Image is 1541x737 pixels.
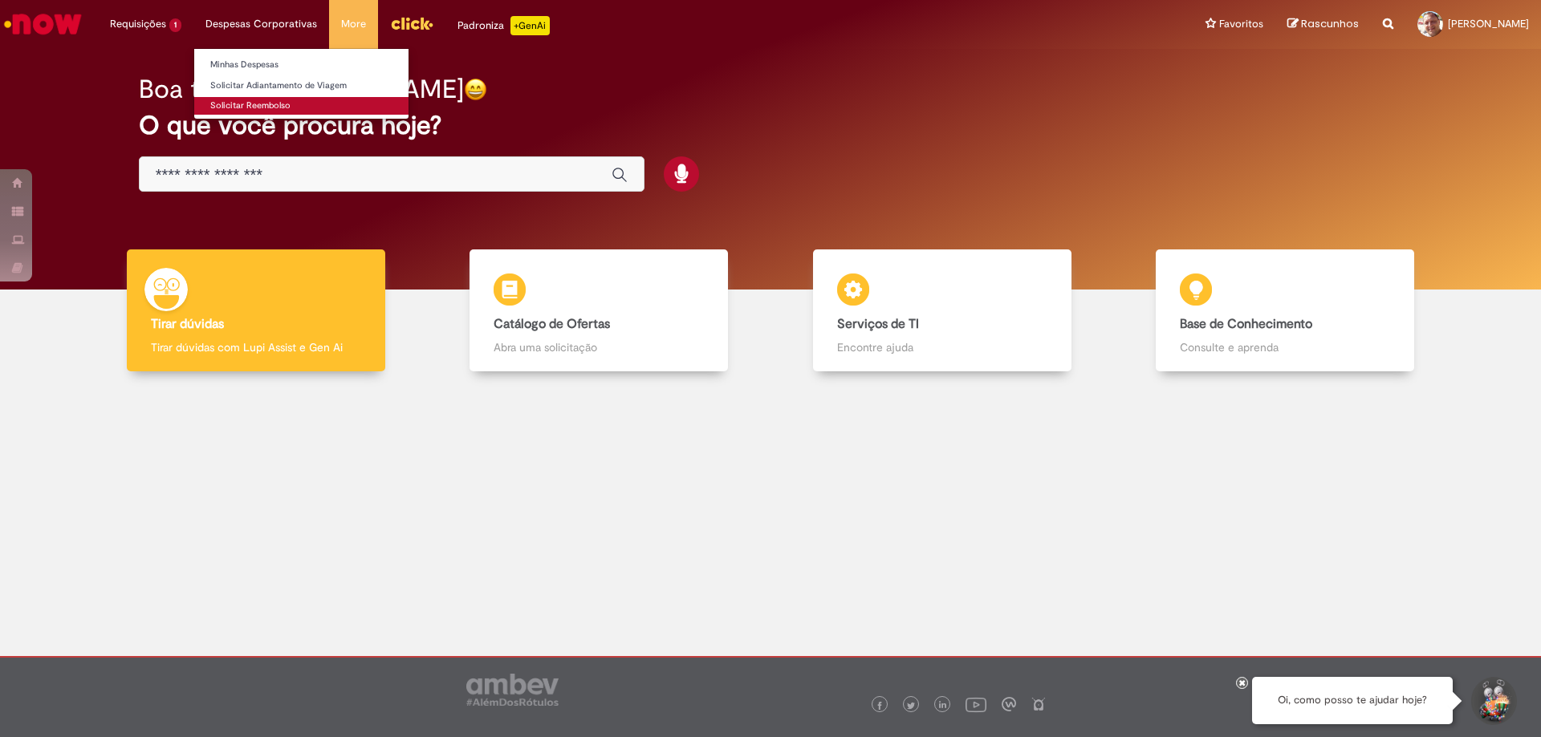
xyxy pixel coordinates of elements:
div: Oi, como posso te ajudar hoje? [1252,677,1453,724]
div: Padroniza [457,16,550,35]
p: Consulte e aprenda [1180,339,1390,355]
a: Catálogo de Ofertas Abra uma solicitação [428,249,771,372]
a: Rascunhos [1287,17,1359,32]
p: Abra uma solicitação [494,339,704,355]
img: logo_footer_naosei.png [1031,697,1046,711]
img: happy-face.png [464,78,487,101]
span: 1 [169,18,181,32]
a: Minhas Despesas [194,56,409,74]
p: Tirar dúvidas com Lupi Assist e Gen Ai [151,339,361,355]
p: +GenAi [510,16,550,35]
img: click_logo_yellow_360x200.png [390,11,433,35]
a: Serviços de TI Encontre ajuda [770,249,1114,372]
img: logo_footer_facebook.png [876,702,884,710]
img: logo_footer_youtube.png [966,694,986,715]
b: Base de Conhecimento [1180,316,1312,332]
b: Tirar dúvidas [151,316,224,332]
span: [PERSON_NAME] [1448,17,1529,30]
span: More [341,16,366,32]
span: Despesas Corporativas [205,16,317,32]
img: logo_footer_workplace.png [1002,697,1016,711]
h2: O que você procura hoje? [139,111,1403,140]
b: Catálogo de Ofertas [494,316,610,332]
h2: Boa tarde, [PERSON_NAME] [139,75,464,103]
span: Favoritos [1219,16,1263,32]
a: Tirar dúvidas Tirar dúvidas com Lupi Assist e Gen Ai [84,249,428,372]
a: Solicitar Adiantamento de Viagem [194,77,409,95]
a: Base de Conhecimento Consulte e aprenda [1114,249,1458,372]
img: logo_footer_twitter.png [907,702,915,710]
img: logo_footer_ambev_rotulo_gray.png [466,674,559,706]
ul: Despesas Corporativas [193,48,409,119]
img: logo_footer_linkedin.png [939,701,947,711]
img: ServiceNow [2,8,84,40]
span: Rascunhos [1301,16,1359,31]
button: Iniciar Conversa de Suporte [1469,677,1517,725]
a: Solicitar Reembolso [194,97,409,115]
p: Encontre ajuda [837,339,1047,355]
b: Serviços de TI [837,316,919,332]
span: Requisições [110,16,166,32]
